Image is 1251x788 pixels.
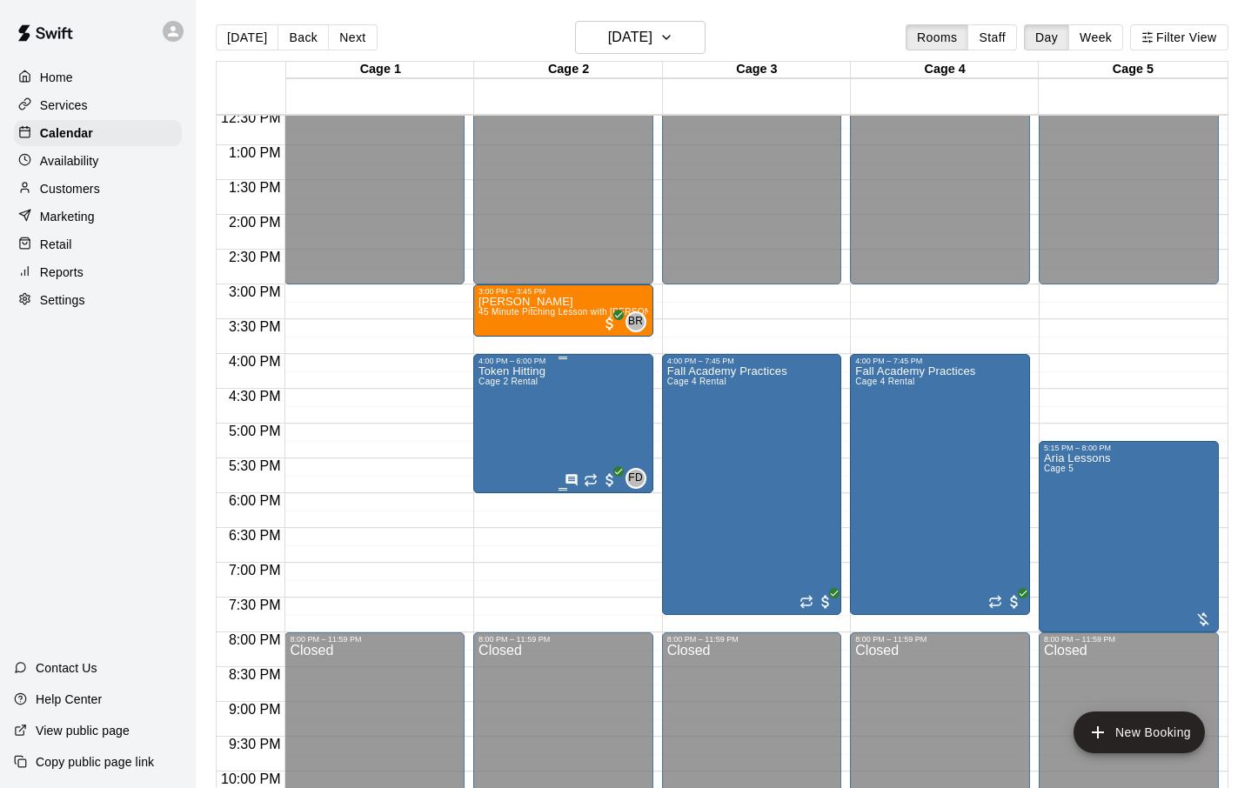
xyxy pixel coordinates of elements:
div: 8:00 PM – 11:59 PM [1044,635,1214,644]
span: 8:30 PM [224,667,285,682]
span: All customers have paid [601,471,619,489]
div: Cage 4 [851,62,1039,78]
div: 8:00 PM – 11:59 PM [855,635,1025,644]
span: 4:30 PM [224,389,285,404]
a: Calendar [14,120,182,146]
span: 2:00 PM [224,215,285,230]
span: 45 Minute Pitching Lesson with [PERSON_NAME] [PERSON_NAME] [478,307,763,317]
button: add [1074,711,1205,753]
svg: Has notes [565,473,579,487]
div: 3:00 PM – 3:45 PM [478,287,648,296]
button: Filter View [1130,24,1228,50]
span: 1:00 PM [224,145,285,160]
a: Customers [14,176,182,202]
div: 4:00 PM – 7:45 PM [855,357,1025,365]
button: [DATE] [575,21,706,54]
button: Rooms [906,24,968,50]
span: 10:00 PM [217,771,284,786]
div: 4:00 PM – 7:45 PM: Fall Academy Practices [662,354,842,615]
span: Recurring event [584,473,598,487]
button: Day [1024,24,1069,50]
span: 9:00 PM [224,702,285,717]
span: 3:30 PM [224,319,285,334]
a: Reports [14,259,182,285]
span: 8:00 PM [224,632,285,647]
div: 8:00 PM – 11:59 PM [667,635,837,644]
span: Cage 4 Rental [667,377,726,386]
p: Home [40,69,73,86]
span: Recurring event [799,595,813,609]
h6: [DATE] [608,25,652,50]
span: Billy Jack Ryan [632,311,646,332]
span: 9:30 PM [224,737,285,751]
p: Retail [40,236,72,253]
div: Cage 1 [286,62,474,78]
span: 6:30 PM [224,528,285,543]
button: [DATE] [216,24,278,50]
span: 3:00 PM [224,284,285,299]
span: Cage 2 Rental [478,377,538,386]
span: 1:30 PM [224,180,285,195]
div: 8:00 PM – 11:59 PM [478,635,648,644]
span: Recurring event [988,595,1002,609]
span: Cage 5 [1044,464,1074,473]
a: Home [14,64,182,90]
p: Services [40,97,88,114]
a: Services [14,92,182,118]
p: Settings [40,291,85,309]
div: Cage 2 [474,62,662,78]
span: All customers have paid [817,593,834,611]
p: Calendar [40,124,93,142]
div: 8:00 PM – 11:59 PM [290,635,459,644]
a: Availability [14,148,182,174]
a: Marketing [14,204,182,230]
div: Cage 5 [1039,62,1227,78]
button: Back [278,24,329,50]
span: 7:30 PM [224,598,285,612]
div: 4:00 PM – 6:00 PM: Token Hitting [473,354,653,493]
button: Week [1068,24,1123,50]
div: 4:00 PM – 7:45 PM: Fall Academy Practices [850,354,1030,615]
div: 5:15 PM – 8:00 PM [1044,444,1214,452]
span: 5:30 PM [224,458,285,473]
span: 7:00 PM [224,563,285,578]
p: View public page [36,722,130,739]
p: Help Center [36,691,102,708]
p: Marketing [40,208,95,225]
span: 12:30 PM [217,110,284,125]
p: Reports [40,264,84,281]
div: 4:00 PM – 6:00 PM [478,357,648,365]
span: FD [628,470,643,487]
div: Front Desk [625,468,646,489]
span: All customers have paid [1006,593,1023,611]
span: All customers have paid [601,315,619,332]
div: 3:00 PM – 3:45 PM: Jaydon Gershman [473,284,653,337]
span: BR [628,313,643,331]
p: Contact Us [36,659,97,677]
span: 5:00 PM [224,424,285,438]
p: Copy public page link [36,753,154,771]
div: Billy Jack Ryan [625,311,646,332]
span: Front Desk [632,468,646,489]
div: Cage 3 [663,62,851,78]
div: 4:00 PM – 7:45 PM [667,357,837,365]
button: Next [328,24,377,50]
a: Settings [14,287,182,313]
a: Retail [14,231,182,257]
span: 4:00 PM [224,354,285,369]
button: Staff [967,24,1017,50]
span: 2:30 PM [224,250,285,264]
span: 6:00 PM [224,493,285,508]
div: 5:15 PM – 8:00 PM: Aria Lessons [1039,441,1219,632]
p: Customers [40,180,100,197]
span: Cage 4 Rental [855,377,914,386]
